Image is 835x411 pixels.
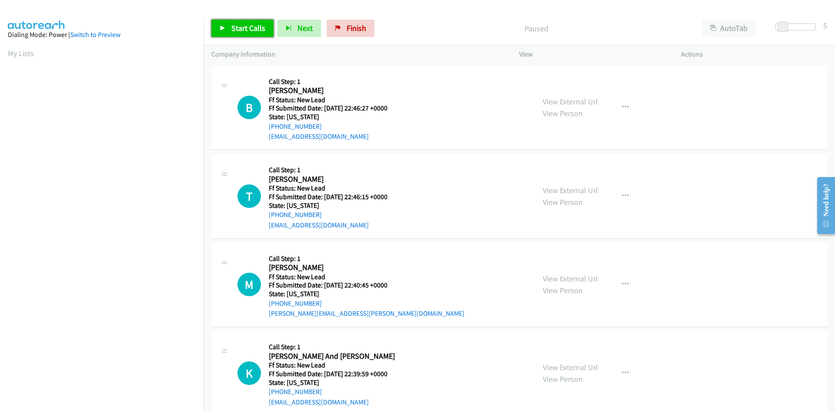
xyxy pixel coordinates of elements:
h5: Ff Status: New Lead [269,361,398,370]
a: View External Url [543,362,598,372]
a: [EMAIL_ADDRESS][DOMAIN_NAME] [269,398,369,406]
h5: Ff Submitted Date: [DATE] 22:46:27 +0000 [269,104,398,113]
a: [PERSON_NAME][EMAIL_ADDRESS][PERSON_NAME][DOMAIN_NAME] [269,309,464,317]
h1: T [237,184,261,208]
h5: Ff Status: New Lead [269,273,464,281]
a: Start Calls [211,20,274,37]
a: [EMAIL_ADDRESS][DOMAIN_NAME] [269,221,369,229]
h5: Ff Submitted Date: [DATE] 22:40:45 +0000 [269,281,464,290]
div: 5 [823,20,827,31]
h5: Ff Submitted Date: [DATE] 22:39:59 +0000 [269,370,398,378]
p: Paused [386,23,686,34]
h5: Call Step: 1 [269,254,464,263]
span: Finish [347,23,366,33]
p: Company Information [211,49,504,60]
a: Finish [327,20,374,37]
h5: State: [US_STATE] [269,378,398,387]
div: The call is yet to be attempted [237,273,261,296]
h2: [PERSON_NAME] [269,174,398,184]
a: View External Url [543,97,598,107]
div: The call is yet to be attempted [237,361,261,385]
button: AutoTab [702,20,756,37]
a: View Person [543,197,583,207]
h5: Call Step: 1 [269,166,398,174]
h5: State: [US_STATE] [269,113,398,121]
h5: State: [US_STATE] [269,290,464,298]
h5: Call Step: 1 [269,343,398,351]
p: View [519,49,665,60]
a: View Person [543,108,583,118]
a: [PHONE_NUMBER] [269,211,322,219]
h2: [PERSON_NAME] [269,263,398,273]
h5: Call Step: 1 [269,77,398,86]
h1: M [237,273,261,296]
div: The call is yet to be attempted [237,184,261,208]
div: The call is yet to be attempted [237,96,261,119]
p: Actions [681,49,827,60]
span: Start Calls [231,23,265,33]
h5: Ff Status: New Lead [269,184,398,193]
a: [PHONE_NUMBER] [269,299,322,307]
h5: Ff Status: New Lead [269,96,398,104]
h1: B [237,96,261,119]
h2: [PERSON_NAME] [269,86,398,96]
h5: Ff Submitted Date: [DATE] 22:46:15 +0000 [269,193,398,201]
span: Next [297,23,313,33]
div: Dialing Mode: Power | [8,30,196,40]
a: View External Url [543,274,598,284]
a: View Person [543,285,583,295]
a: [PHONE_NUMBER] [269,122,322,130]
a: [PHONE_NUMBER] [269,388,322,396]
iframe: Resource Center [810,171,835,240]
a: View External Url [543,185,598,195]
h1: K [237,361,261,385]
a: Switch to Preview [70,30,120,39]
button: Next [277,20,321,37]
h2: [PERSON_NAME] And [PERSON_NAME] [269,351,398,361]
a: My Lists [8,48,34,58]
a: View Person [543,374,583,384]
h5: State: [US_STATE] [269,201,398,210]
a: [EMAIL_ADDRESS][DOMAIN_NAME] [269,132,369,140]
